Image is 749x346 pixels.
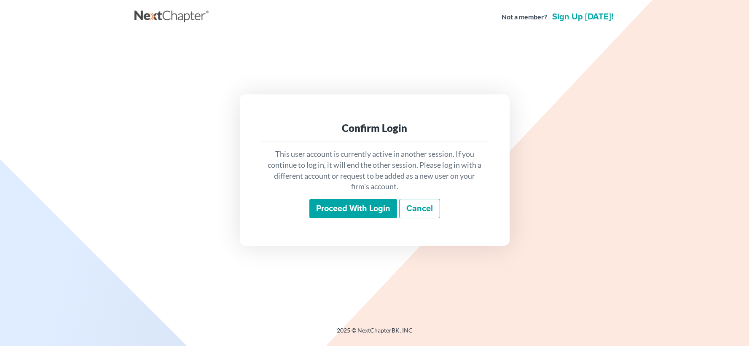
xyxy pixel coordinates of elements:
p: This user account is currently active in another session. If you continue to log in, it will end ... [267,149,483,192]
strong: Not a member? [502,12,547,22]
div: 2025 © NextChapterBK, INC [134,326,615,341]
input: Proceed with login [309,199,397,218]
a: Sign up [DATE]! [550,13,615,21]
a: Cancel [399,199,440,218]
div: Confirm Login [267,121,483,135]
